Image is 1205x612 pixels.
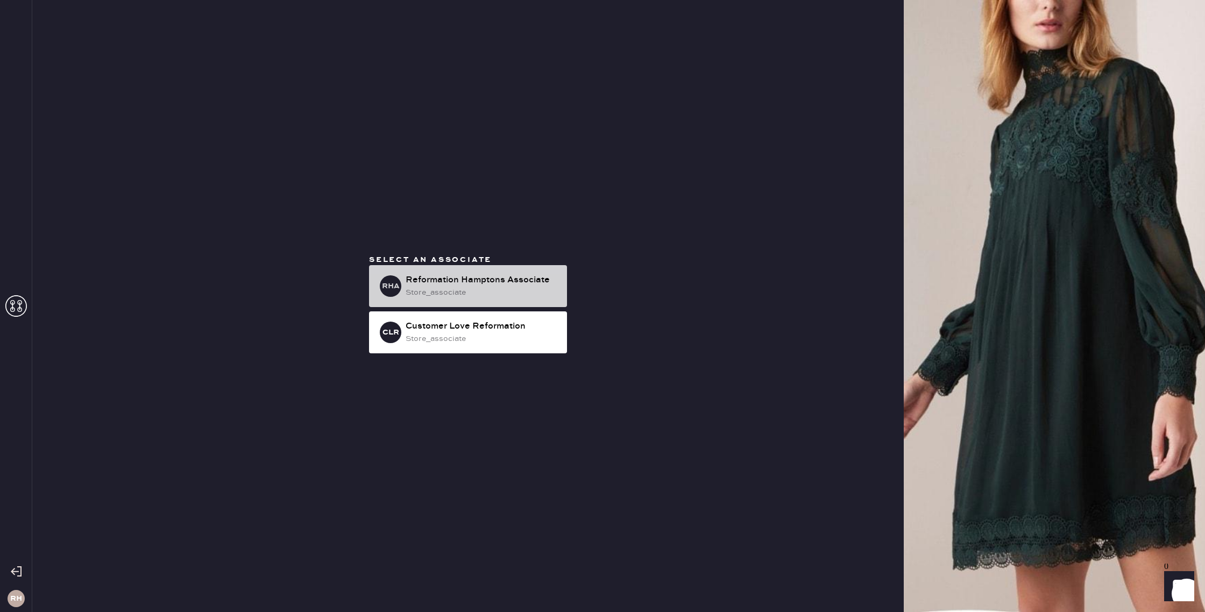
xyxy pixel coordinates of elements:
iframe: Front Chat [1154,564,1200,610]
h3: RHA [382,282,400,290]
span: Select an associate [369,255,492,265]
h3: RH [10,595,22,602]
div: store_associate [406,287,558,298]
div: store_associate [406,333,558,345]
div: Reformation Hamptons Associate [406,274,558,287]
h3: CLR [382,329,399,336]
div: Customer Love Reformation [406,320,558,333]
